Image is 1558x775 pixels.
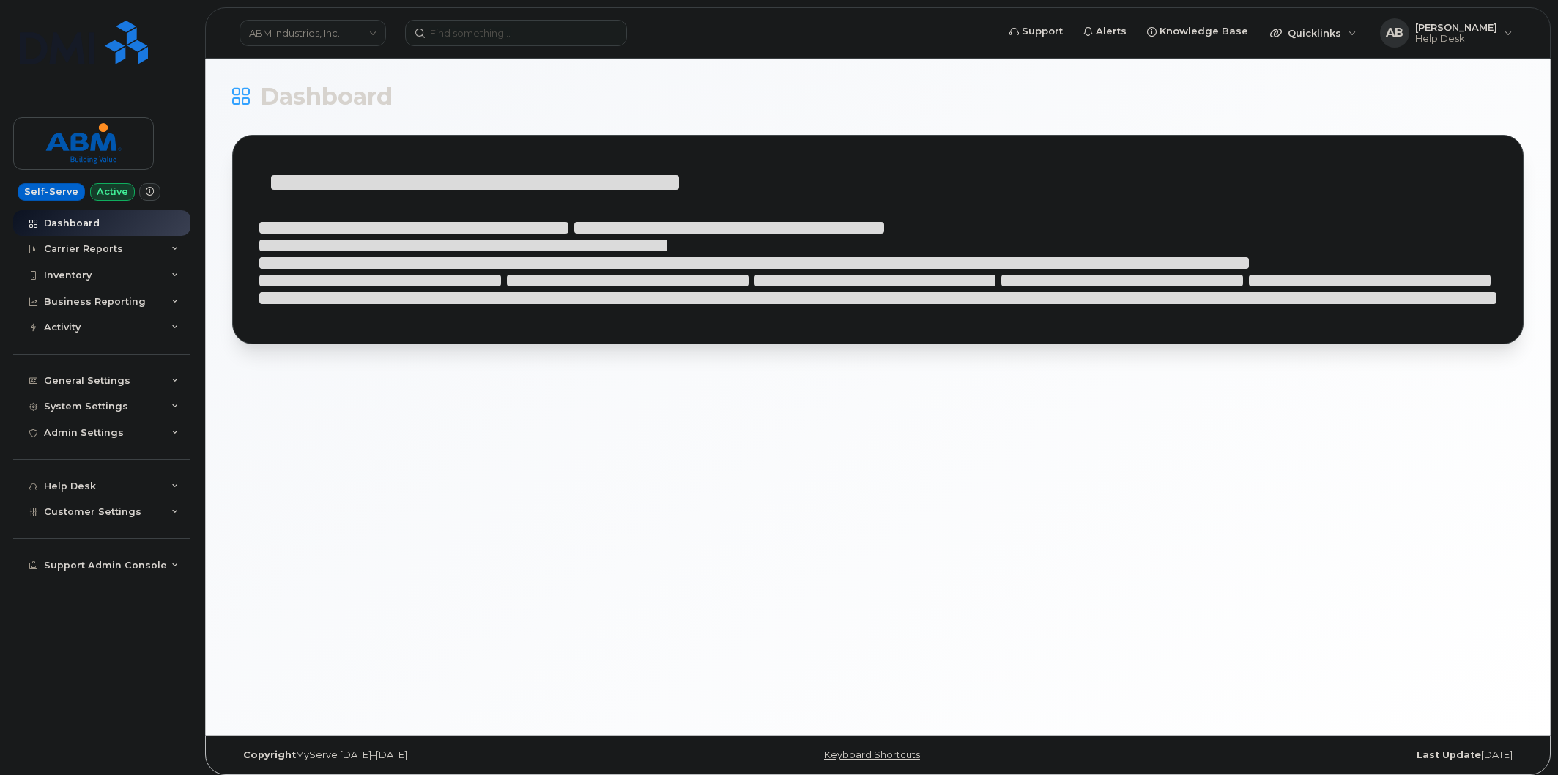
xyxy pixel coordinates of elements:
div: MyServe [DATE]–[DATE] [232,749,663,761]
strong: Copyright [243,749,296,760]
div: [DATE] [1093,749,1524,761]
strong: Last Update [1417,749,1481,760]
span: Dashboard [260,86,393,108]
a: Keyboard Shortcuts [824,749,920,760]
